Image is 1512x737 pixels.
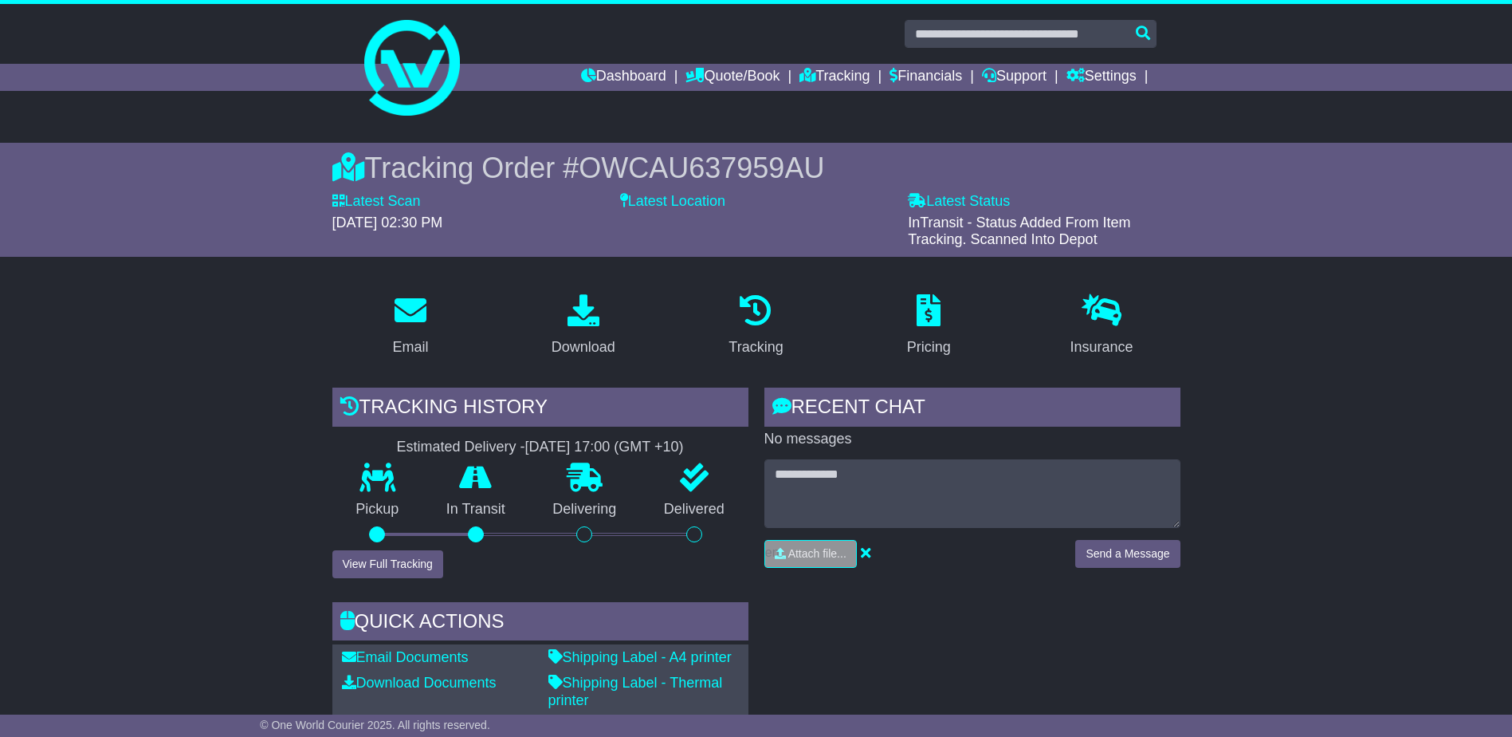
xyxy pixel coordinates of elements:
div: Tracking [729,337,783,358]
a: Insurance [1060,289,1144,364]
label: Latest Status [908,193,1010,211]
p: Delivering [529,501,641,518]
label: Latest Location [620,193,725,211]
a: Settings [1066,64,1137,91]
div: [DATE] 17:00 (GMT +10) [525,439,684,456]
a: Support [982,64,1047,91]
a: Shipping Label - A4 printer [548,649,732,665]
a: Download Documents [342,675,497,691]
a: Financials [890,64,962,91]
a: Pricing [897,289,961,364]
div: Email [392,337,428,358]
a: Download [541,289,626,364]
div: Quick Actions [332,602,748,645]
a: Shipping Label - Thermal printer [548,675,723,708]
div: Tracking Order # [332,151,1180,185]
span: © One World Courier 2025. All rights reserved. [260,719,490,731]
div: Estimated Delivery - [332,439,748,456]
div: Insurance [1070,337,1133,358]
button: Send a Message [1075,540,1180,568]
p: In Transit [422,501,529,518]
button: View Full Tracking [332,550,443,578]
a: Tracking [799,64,870,91]
p: Delivered [640,501,748,518]
a: Quote/Book [685,64,780,91]
span: InTransit - Status Added From Item Tracking. Scanned Into Depot [908,215,1130,248]
div: Download [552,337,615,358]
div: Pricing [907,337,951,358]
p: No messages [764,431,1180,448]
a: Tracking [718,289,793,364]
span: [DATE] 02:30 PM [332,215,443,231]
a: Email [382,289,438,364]
div: Tracking history [332,388,748,431]
div: RECENT CHAT [764,388,1180,431]
p: Pickup [332,501,423,518]
a: Dashboard [581,64,666,91]
label: Latest Scan [332,193,421,211]
a: Email Documents [342,649,469,665]
span: OWCAU637959AU [579,152,824,184]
